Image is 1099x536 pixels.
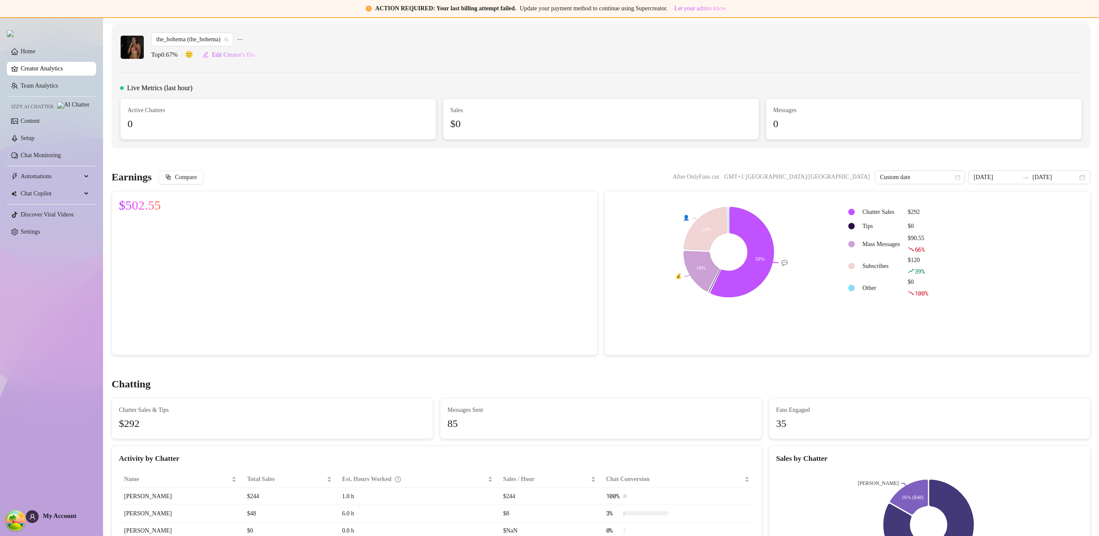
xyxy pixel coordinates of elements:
th: Sales / Hour [498,471,601,488]
td: Other [859,277,904,298]
td: 6.0 h [337,505,498,522]
span: 100 % [606,491,620,501]
th: Name [119,471,242,488]
span: thunderbolt [11,173,18,180]
div: 0 [128,116,429,132]
span: Automations [21,170,82,183]
span: Sales [450,106,752,115]
input: Start date [974,173,1019,182]
span: Name [124,475,230,484]
span: edit [203,52,209,58]
span: Custom date [880,171,960,184]
button: Compare [158,171,203,184]
td: $8 [498,505,601,522]
span: Chatter Sales & Tips [119,405,426,415]
strong: ACTION REQUIRED: Your last billing attempt failed. [375,5,516,12]
a: Setup [21,135,34,141]
th: Total Sales [242,471,337,488]
a: Content [21,118,39,124]
span: Chat Conversion [606,475,743,484]
a: Discover Viral Videos [21,211,74,218]
span: Izzy AI Chatter [11,103,54,111]
div: 85 [447,416,754,432]
div: 35 [776,416,1083,432]
td: [PERSON_NAME] [119,488,242,505]
div: $0 [908,222,928,231]
text: 💬 [781,259,788,265]
span: team [224,37,229,42]
span: rise [908,268,914,274]
span: the_bohema (the_bohema) [156,33,228,46]
img: the_bohema [121,36,144,59]
td: [PERSON_NAME] [119,505,242,522]
td: $244 [498,488,601,505]
img: logo.svg [7,30,14,37]
text: 💰 [675,273,682,279]
a: Creator Analytics [21,62,89,76]
span: fall [908,290,914,296]
span: My Account [43,512,76,519]
div: $120 [908,256,928,277]
div: Est. Hours Worked [342,475,486,484]
span: 0 % [606,526,620,535]
a: Settings [21,228,40,235]
span: Chat Copilot [21,187,82,201]
span: user [29,514,36,520]
span: Top 0.67 % [151,50,185,60]
a: Chat Monitoring [21,152,61,158]
td: Tips [859,219,904,233]
span: After OnlyFans cut [673,171,719,183]
span: Update your payment method to continue using Supercreator. [520,5,668,12]
span: question-circle [395,475,401,484]
td: Chatter Sales [859,205,904,219]
span: 3 % [606,509,620,518]
button: Edit Creator's Bio [202,48,256,62]
th: Chat Conversion [601,471,755,488]
span: to [1022,174,1029,181]
td: 1.0 h [337,488,498,505]
a: Home [21,48,35,55]
td: Mass Messages [859,234,904,255]
span: Compare [175,174,197,181]
button: Let your admin know [671,3,730,14]
span: Messages Sent [447,405,754,415]
td: $48 [242,505,337,522]
span: exclamation-circle [366,6,372,12]
span: 66 % [915,245,925,253]
span: fall [908,246,914,252]
div: Sales by Chatter [776,453,1083,465]
h3: Earnings [112,171,152,184]
span: 39 % [915,267,925,275]
a: Team Analytics [21,82,58,89]
td: $244 [242,488,337,505]
span: Sales / Hour [503,475,589,484]
h3: Chatting [112,378,151,391]
div: $90.55 [908,234,928,255]
span: $502.55 [119,198,161,212]
span: 100 % [915,289,928,297]
span: ellipsis [237,33,243,46]
span: Live Metrics (last hour) [127,83,192,93]
span: Active Chatters [128,106,429,115]
div: Activity by Chatter [119,453,755,465]
div: $292 [908,207,928,217]
span: Total Sales [247,475,325,484]
text: 👤 [683,214,689,221]
td: Subscribes [859,256,904,277]
span: Fans Engaged [776,405,1083,415]
span: block [165,174,171,180]
span: GMT+1 [GEOGRAPHIC_DATA]/[GEOGRAPHIC_DATA] [724,171,870,183]
div: $0 [908,277,928,298]
text: [PERSON_NAME] [858,480,899,486]
span: Edit Creator's Bio [212,52,255,58]
input: End date [1032,173,1078,182]
span: calendar [955,175,960,180]
div: $0 [450,116,752,132]
span: Let your admin know [674,5,726,12]
span: $292 [119,416,426,432]
span: swap-right [1022,174,1029,181]
img: AI Chatter [57,102,89,109]
img: Chat Copilot [11,191,17,197]
span: Messages [773,106,1075,115]
span: 🙂 [185,50,202,60]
